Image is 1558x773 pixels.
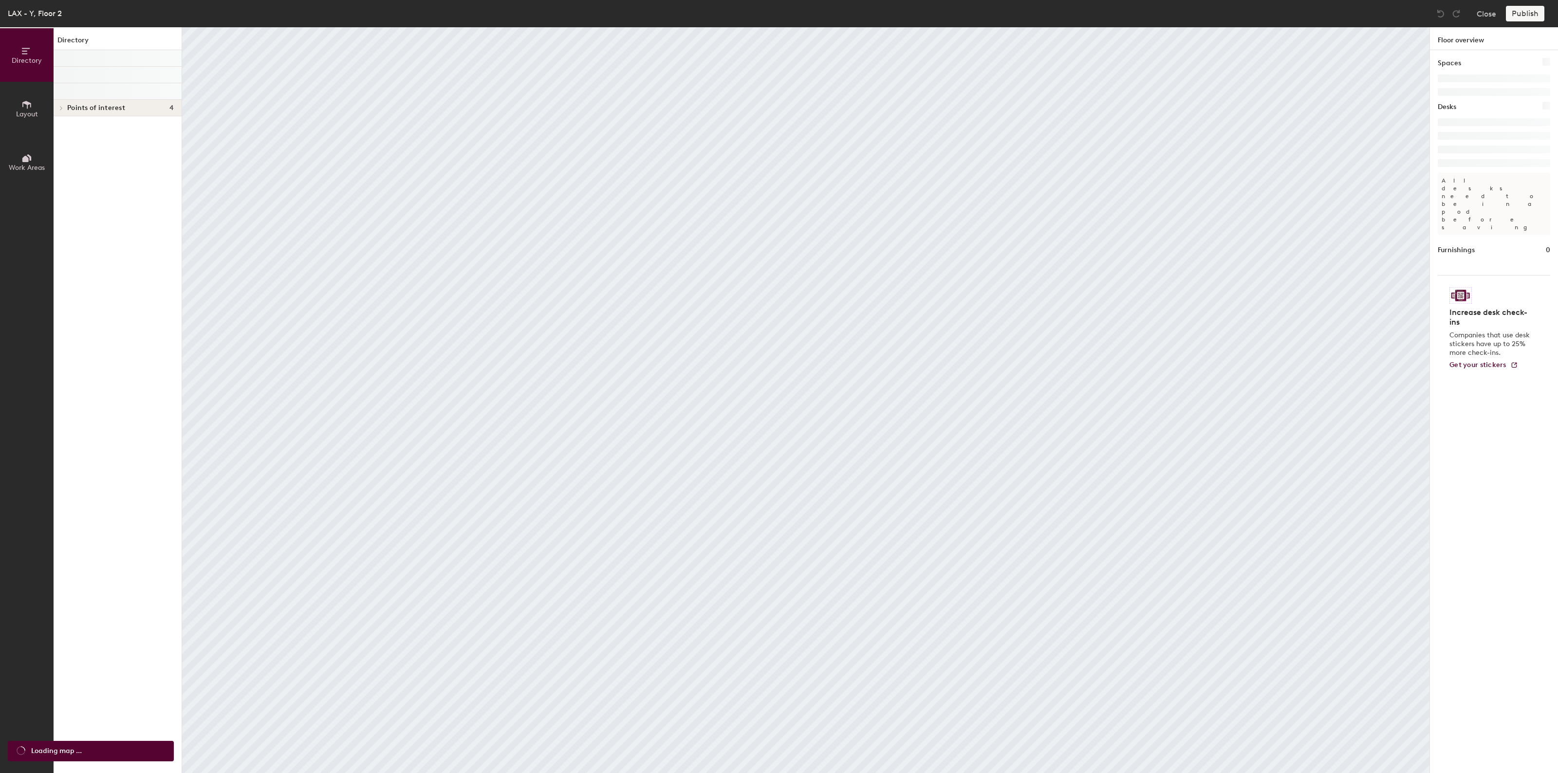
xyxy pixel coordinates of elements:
[31,746,82,756] span: Loading map ...
[1451,9,1461,18] img: Redo
[1449,331,1533,357] p: Companies that use desk stickers have up to 25% more check-ins.
[9,164,45,172] span: Work Areas
[1449,287,1472,304] img: Sticker logo
[67,104,125,112] span: Points of interest
[1436,9,1446,18] img: Undo
[1449,361,1506,369] span: Get your stickers
[1477,6,1496,21] button: Close
[1546,245,1550,256] h1: 0
[1438,102,1456,112] h1: Desks
[169,104,174,112] span: 4
[54,35,182,50] h1: Directory
[1438,58,1461,69] h1: Spaces
[1430,27,1558,50] h1: Floor overview
[16,110,38,118] span: Layout
[12,56,42,65] span: Directory
[1449,308,1533,327] h4: Increase desk check-ins
[1438,173,1550,235] p: All desks need to be in a pod before saving
[8,7,62,19] div: LAX - Y, Floor 2
[1449,361,1518,369] a: Get your stickers
[1438,245,1475,256] h1: Furnishings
